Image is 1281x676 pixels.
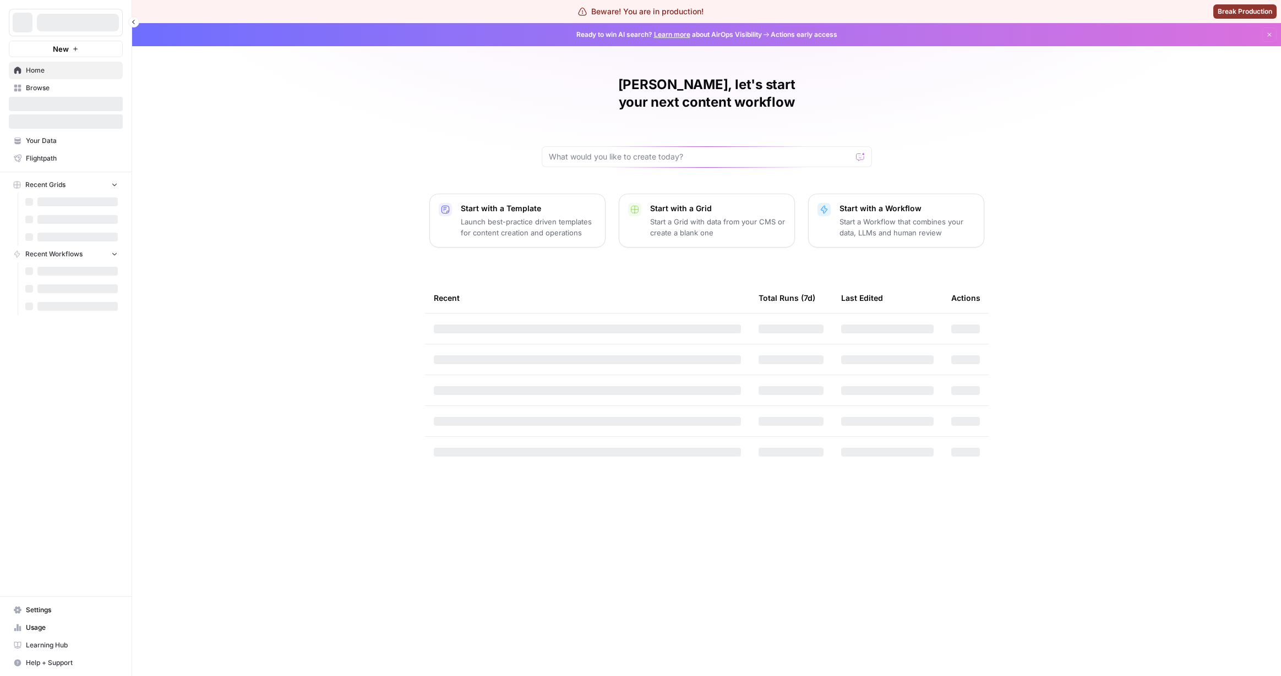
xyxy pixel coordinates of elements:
span: Home [26,65,118,75]
button: New [9,41,123,57]
div: Actions [951,283,980,313]
p: Start a Grid with data from your CMS or create a blank one [650,216,786,238]
span: Actions early access [771,30,837,40]
h1: [PERSON_NAME], let's start your next content workflow [542,76,872,111]
span: Usage [26,623,118,633]
p: Start with a Workflow [840,203,975,214]
span: Flightpath [26,153,118,163]
p: Launch best-practice driven templates for content creation and operations [461,216,596,238]
span: Help + Support [26,658,118,668]
span: New [53,43,69,54]
div: Last Edited [841,283,883,313]
p: Start a Workflow that combines your data, LLMs and human review [840,216,975,238]
a: Learn more [654,30,690,39]
div: Total Runs (7d) [759,283,815,313]
input: What would you like to create today? [549,151,852,162]
a: Browse [9,79,123,97]
span: Recent Workflows [25,249,83,259]
div: Beware! You are in production! [578,6,704,17]
span: Your Data [26,136,118,146]
button: Recent Workflows [9,246,123,262]
p: Start with a Grid [650,203,786,214]
span: Settings [26,605,118,615]
a: Usage [9,619,123,636]
button: Help + Support [9,654,123,672]
button: Start with a TemplateLaunch best-practice driven templates for content creation and operations [429,194,606,248]
button: Recent Grids [9,177,123,193]
a: Learning Hub [9,636,123,654]
div: Recent [434,283,741,313]
span: Break Production [1218,7,1272,17]
p: Start with a Template [461,203,596,214]
span: Ready to win AI search? about AirOps Visibility [576,30,762,40]
button: Break Production [1213,4,1277,19]
a: Flightpath [9,150,123,167]
a: Your Data [9,132,123,150]
a: Home [9,62,123,79]
span: Learning Hub [26,640,118,650]
button: Start with a WorkflowStart a Workflow that combines your data, LLMs and human review [808,194,984,248]
span: Browse [26,83,118,93]
span: Recent Grids [25,180,66,190]
button: Start with a GridStart a Grid with data from your CMS or create a blank one [619,194,795,248]
a: Settings [9,601,123,619]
